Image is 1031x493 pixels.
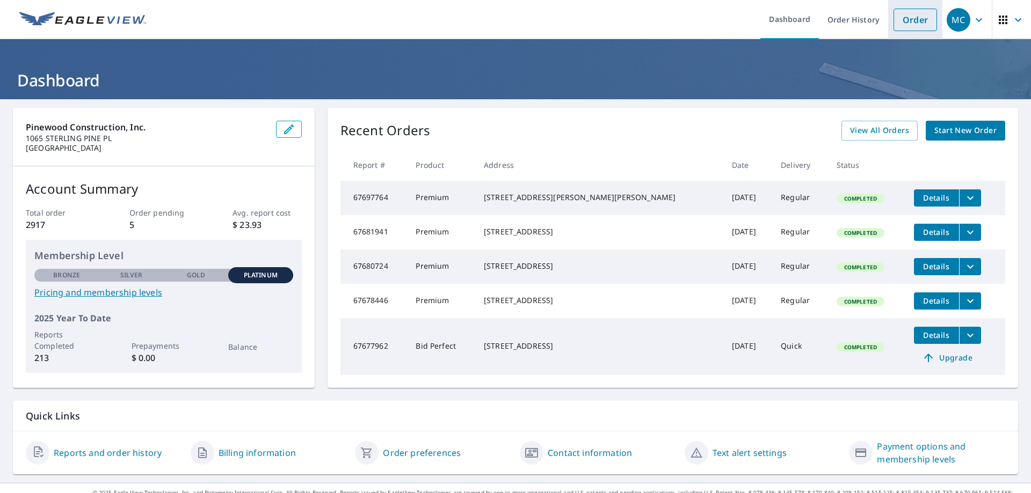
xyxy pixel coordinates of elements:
img: EV Logo [19,12,146,28]
p: Silver [120,270,143,280]
td: Premium [407,284,475,318]
button: detailsBtn-67697764 [914,189,959,207]
span: Details [920,227,953,237]
th: Report # [340,149,408,181]
p: Recent Orders [340,121,431,141]
a: Order [894,9,937,31]
td: 67697764 [340,181,408,215]
div: [STREET_ADDRESS] [484,261,715,271]
p: Quick Links [26,409,1005,423]
th: Address [475,149,723,181]
div: MC [947,8,970,32]
p: Reports Completed [34,329,99,351]
td: Quick [772,318,827,375]
span: View All Orders [850,124,909,137]
span: Details [920,193,953,203]
td: Bid Perfect [407,318,475,375]
button: filesDropdownBtn-67678446 [959,292,981,310]
span: Completed [838,298,883,305]
td: [DATE] [723,284,772,318]
p: Total order [26,207,95,218]
span: Details [920,296,953,306]
td: 67677962 [340,318,408,375]
span: Completed [838,263,883,271]
div: [STREET_ADDRESS] [484,341,715,351]
td: Premium [407,249,475,284]
a: View All Orders [841,121,918,141]
button: detailsBtn-67677962 [914,327,959,344]
a: Upgrade [914,349,981,366]
th: Product [407,149,475,181]
p: 213 [34,351,99,364]
button: filesDropdownBtn-67681941 [959,224,981,241]
a: Order preferences [383,446,461,459]
p: 2917 [26,218,95,231]
h1: Dashboard [13,69,1018,91]
a: Pricing and membership levels [34,286,293,299]
td: Regular [772,181,827,215]
td: 67678446 [340,284,408,318]
p: Membership Level [34,248,293,263]
a: Contact information [548,446,632,459]
td: 67680724 [340,249,408,284]
button: filesDropdownBtn-67677962 [959,327,981,344]
span: Details [920,330,953,340]
a: Payment options and membership levels [877,440,1005,466]
p: Account Summary [26,179,302,198]
th: Delivery [772,149,827,181]
p: 5 [129,218,198,231]
a: Start New Order [926,121,1005,141]
p: $ 23.93 [233,218,301,231]
td: [DATE] [723,249,772,284]
p: Order pending [129,207,198,218]
span: Completed [838,343,883,351]
td: 67681941 [340,215,408,249]
a: Text alert settings [713,446,787,459]
p: 2025 Year To Date [34,312,293,325]
p: Pinewood Construction, Inc. [26,121,267,134]
th: Status [828,149,905,181]
td: [DATE] [723,215,772,249]
button: detailsBtn-67680724 [914,258,959,275]
span: Completed [838,195,883,202]
span: Start New Order [934,124,997,137]
p: Platinum [244,270,278,280]
div: [STREET_ADDRESS] [484,226,715,237]
p: Prepayments [132,340,196,351]
button: detailsBtn-67681941 [914,224,959,241]
p: Bronze [53,270,80,280]
p: 1065 STERLING PINE PL [26,134,267,143]
button: detailsBtn-67678446 [914,292,959,310]
td: Regular [772,215,827,249]
p: [GEOGRAPHIC_DATA] [26,143,267,153]
p: Gold [187,270,205,280]
button: filesDropdownBtn-67680724 [959,258,981,275]
span: Upgrade [920,351,975,364]
td: Regular [772,284,827,318]
td: [DATE] [723,181,772,215]
a: Billing information [219,446,296,459]
div: [STREET_ADDRESS] [484,295,715,306]
span: Completed [838,229,883,237]
button: filesDropdownBtn-67697764 [959,189,981,207]
p: $ 0.00 [132,351,196,364]
td: Premium [407,215,475,249]
td: [DATE] [723,318,772,375]
div: [STREET_ADDRESS][PERSON_NAME][PERSON_NAME] [484,192,715,203]
th: Date [723,149,772,181]
td: Premium [407,181,475,215]
td: Regular [772,249,827,284]
p: Avg. report cost [233,207,301,218]
span: Details [920,261,953,271]
a: Reports and order history [54,446,162,459]
p: Balance [228,341,293,352]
